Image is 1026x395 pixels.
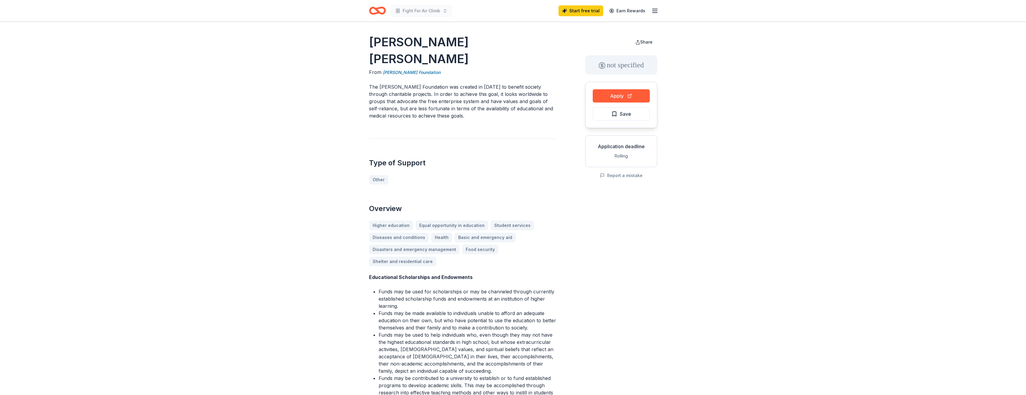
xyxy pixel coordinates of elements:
li: Funds may be made available to individuals unable to afford an adequate education on their own, b... [379,310,556,331]
button: Fight For Air Climb [391,5,452,17]
a: Start free trial [558,5,603,16]
strong: Educational Scholarships and Endowments [369,274,473,280]
h1: [PERSON_NAME] [PERSON_NAME] [369,34,556,67]
button: Share [631,36,657,48]
div: From [369,69,556,76]
a: [PERSON_NAME] Foundation [383,69,440,76]
div: Rolling [590,152,652,160]
span: Share [640,39,652,44]
li: Funds may be used to help individuals who, even though they may not have the highest educational ... [379,331,556,375]
p: The [PERSON_NAME] Foundation was created in [DATE] to benefit society through charitable projects... [369,83,556,119]
div: not specified [585,55,657,75]
h2: Type of Support [369,158,556,168]
h2: Overview [369,204,556,213]
span: Save [620,110,631,118]
span: Fight For Air Climb [403,7,440,14]
button: Report a mistake [600,172,643,179]
a: Home [369,4,386,18]
a: Earn Rewards [606,5,649,16]
button: Apply [593,89,650,103]
button: Save [593,107,650,121]
div: Application deadline [590,143,652,150]
a: Other [369,175,388,185]
li: Funds may be used for scholarships or may be channeled through currently established scholarship ... [379,288,556,310]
